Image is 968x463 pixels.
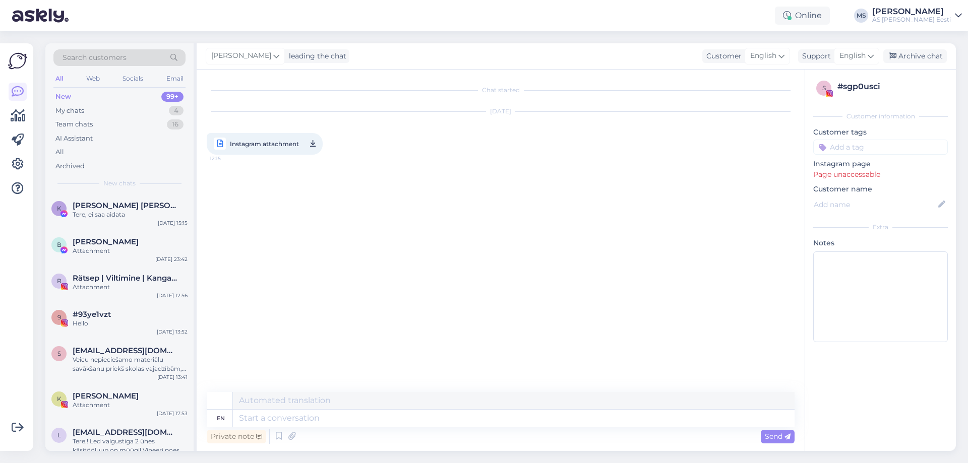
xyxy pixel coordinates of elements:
[57,350,61,357] span: s
[872,16,951,24] div: AS [PERSON_NAME] Eesti
[813,223,948,232] div: Extra
[157,328,188,336] div: [DATE] 13:52
[155,255,188,263] div: [DATE] 23:42
[813,184,948,194] p: Customer name
[73,237,139,246] span: Виктор Стриков
[73,355,188,373] div: Veicu nepieciešamo materiālu savākšanu priekš skolas vajadzībām, būs vajadzīga pavadzīme Rīgas 86...
[702,51,742,61] div: Customer
[798,51,831,61] div: Support
[210,152,248,165] span: 12:15
[167,119,184,129] div: 16
[854,9,868,23] div: MS
[103,179,136,188] span: New chats
[158,219,188,227] div: [DATE] 15:15
[55,92,71,102] div: New
[814,199,936,210] input: Add name
[73,401,188,410] div: Attachment
[73,283,188,292] div: Attachment
[230,138,299,150] span: Instagram attachment
[285,51,346,61] div: leading the chat
[73,246,188,255] div: Attachment
[57,277,62,285] span: R
[55,147,64,157] div: All
[813,127,948,138] p: Customer tags
[55,134,93,144] div: AI Assistant
[57,395,62,403] span: K
[164,72,186,85] div: Email
[157,410,188,417] div: [DATE] 17:53
[73,391,139,401] span: Katrina Randma
[765,432,791,441] span: Send
[55,119,93,129] div: Team chats
[57,205,62,212] span: K
[57,431,61,439] span: l
[63,52,127,63] span: Search customers
[55,161,85,171] div: Archived
[120,72,145,85] div: Socials
[207,107,795,116] div: [DATE]
[73,310,111,319] span: #93ye1vzt
[161,92,184,102] div: 99+
[872,8,962,24] a: [PERSON_NAME]AS [PERSON_NAME] Eesti
[822,84,826,92] span: s
[813,112,948,121] div: Customer information
[8,51,27,71] img: Askly Logo
[837,81,945,93] div: # sgp0usci
[207,86,795,95] div: Chat started
[53,72,65,85] div: All
[73,210,188,219] div: Tere, ei saa aidata
[73,437,188,455] div: Tere.! Led valgustiga 2 ühes käsitööluup on müügil Vineeri poes või kus poes oleks see saadaval?
[84,72,102,85] div: Web
[57,313,61,321] span: 9
[207,133,323,155] a: Instagram attachment12:15
[73,201,177,210] span: Karl Eik Rebane
[750,50,776,61] span: English
[73,346,177,355] span: smaragts9@inbox.lv
[813,159,948,169] p: Instagram page
[813,238,948,248] p: Notes
[157,292,188,299] div: [DATE] 12:56
[813,140,948,155] input: Add a tag
[73,319,188,328] div: Hello
[217,410,225,427] div: en
[73,274,177,283] span: Rätsep | Viltimine | Kangastelgedel kudumine
[872,8,951,16] div: [PERSON_NAME]
[813,169,948,180] p: Page unaccessable
[207,430,266,443] div: Private note
[775,7,830,25] div: Online
[157,373,188,381] div: [DATE] 13:41
[169,106,184,116] div: 4
[211,50,271,61] span: [PERSON_NAME]
[73,428,177,437] span: llepp85@gmail.com
[883,49,947,63] div: Archive chat
[57,241,62,248] span: В
[55,106,84,116] div: My chats
[839,50,866,61] span: English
